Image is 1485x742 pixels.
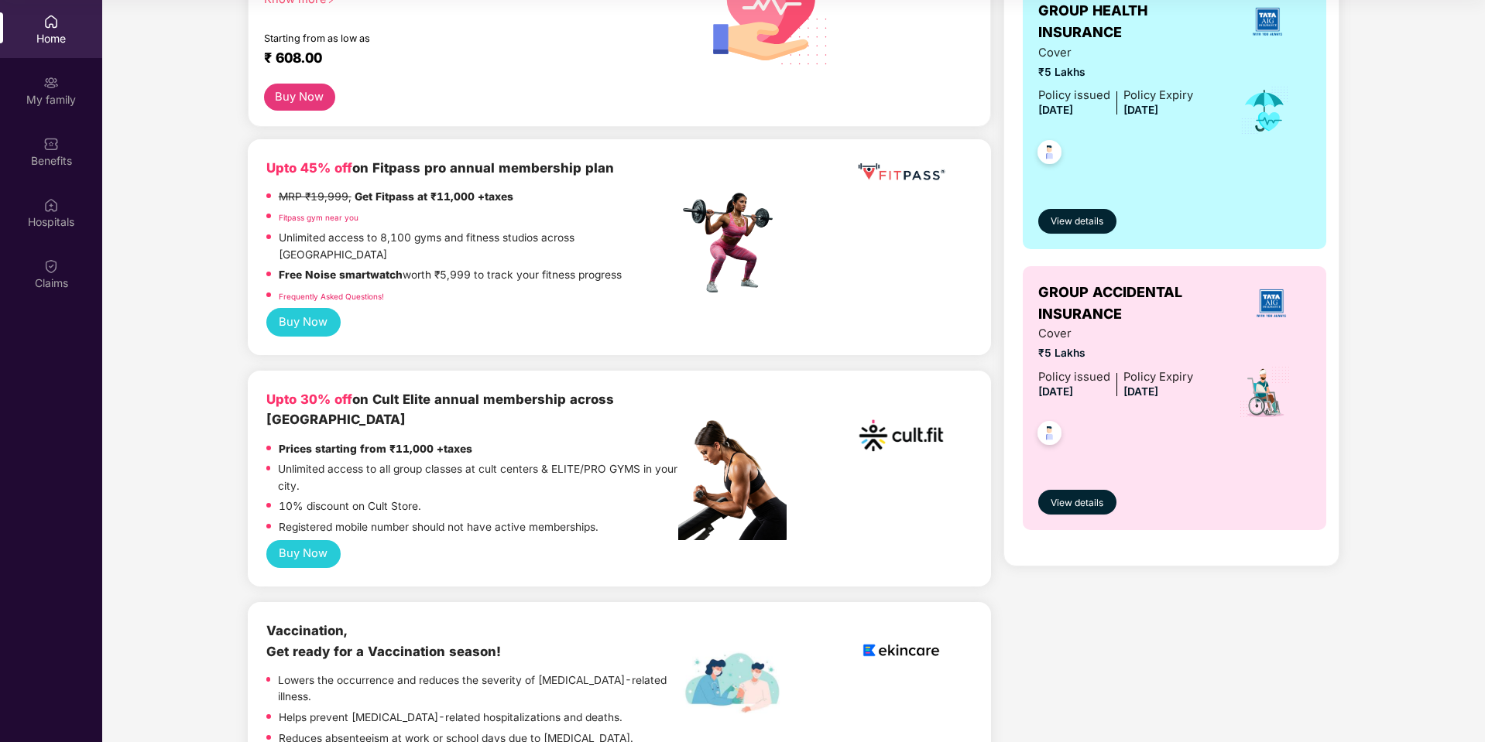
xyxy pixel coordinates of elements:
b: on Cult Elite annual membership across [GEOGRAPHIC_DATA] [266,392,614,427]
img: svg+xml;base64,PHN2ZyBpZD0iSG9zcGl0YWxzIiB4bWxucz0iaHR0cDovL3d3dy53My5vcmcvMjAwMC9zdmciIHdpZHRoPS... [43,197,59,213]
p: Unlimited access to all group classes at cult centers & ELITE/PRO GYMS in your city. [278,461,677,494]
button: Buy Now [264,84,335,111]
img: insurerLogo [1250,282,1292,324]
img: logoEkincare.png [855,621,948,680]
span: [DATE] [1123,385,1158,398]
span: View details [1051,214,1103,229]
img: pc2.png [678,420,787,540]
img: cult.png [855,389,948,482]
b: Upto 30% off [266,392,352,407]
div: Policy Expiry [1123,368,1193,386]
img: fpp.png [678,189,787,297]
span: [DATE] [1038,104,1073,116]
span: [DATE] [1038,385,1073,398]
span: Cover [1038,44,1193,62]
span: GROUP ACCIDENTAL INSURANCE [1038,282,1232,326]
b: Upto 45% off [266,160,352,176]
img: svg+xml;base64,PHN2ZyB4bWxucz0iaHR0cDovL3d3dy53My5vcmcvMjAwMC9zdmciIHdpZHRoPSI0OC45NDMiIGhlaWdodD... [1031,135,1068,173]
a: Frequently Asked Questions! [279,292,384,301]
img: svg+xml;base64,PHN2ZyB3aWR0aD0iMjAiIGhlaWdodD0iMjAiIHZpZXdCb3g9IjAgMCAyMCAyMCIgZmlsbD0ibm9uZSIgeG... [43,75,59,91]
img: icon [1238,365,1291,419]
div: Starting from as low as [264,32,613,43]
p: Lowers the occurrence and reduces the severity of [MEDICAL_DATA]-related illness. [278,672,677,706]
div: Policy issued [1038,87,1110,104]
img: svg+xml;base64,PHN2ZyB4bWxucz0iaHR0cDovL3d3dy53My5vcmcvMjAwMC9zdmciIHdpZHRoPSI0OC45NDMiIGhlaWdodD... [1031,416,1068,454]
img: icon [1240,85,1290,136]
strong: Free Noise smartwatch [279,268,403,281]
p: 10% discount on Cult Store. [279,498,421,515]
a: Fitpass gym near you [279,213,358,222]
strong: Get Fitpass at ₹11,000 +taxes [355,190,513,203]
strong: Prices starting from ₹11,000 +taxes [279,443,472,455]
img: labelEkincare.png [678,651,787,713]
img: insurerLogo [1247,1,1288,43]
img: svg+xml;base64,PHN2ZyBpZD0iQmVuZWZpdHMiIHhtbG5zPSJodHRwOi8vd3d3LnczLm9yZy8yMDAwL3N2ZyIgd2lkdGg9Ij... [43,136,59,152]
button: View details [1038,209,1116,234]
div: Policy Expiry [1123,87,1193,104]
button: View details [1038,490,1116,515]
b: on Fitpass pro annual membership plan [266,160,614,176]
del: MRP ₹19,999, [279,190,352,203]
img: svg+xml;base64,PHN2ZyBpZD0iSG9tZSIgeG1sbnM9Imh0dHA6Ly93d3cudzMub3JnLzIwMDAvc3ZnIiB3aWR0aD0iMjAiIG... [43,14,59,29]
p: Registered mobile number should not have active memberships. [279,519,598,536]
div: Policy issued [1038,368,1110,386]
span: ₹5 Lakhs [1038,64,1193,81]
button: Buy Now [266,308,341,337]
div: ₹ 608.00 [264,50,664,68]
p: Helps prevent [MEDICAL_DATA]-related hospitalizations and deaths. [279,710,622,727]
span: View details [1051,496,1103,511]
b: Vaccination, Get ready for a Vaccination season! [266,623,501,658]
p: Unlimited access to 8,100 gyms and fitness studios across [GEOGRAPHIC_DATA] [279,230,678,263]
button: Buy Now [266,540,341,569]
span: Cover [1038,325,1193,343]
p: worth ₹5,999 to track your fitness progress [279,267,622,284]
span: ₹5 Lakhs [1038,345,1193,362]
img: fppp.png [855,158,948,186]
span: [DATE] [1123,104,1158,116]
img: svg+xml;base64,PHN2ZyBpZD0iQ2xhaW0iIHhtbG5zPSJodHRwOi8vd3d3LnczLm9yZy8yMDAwL3N2ZyIgd2lkdGg9IjIwIi... [43,258,59,274]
